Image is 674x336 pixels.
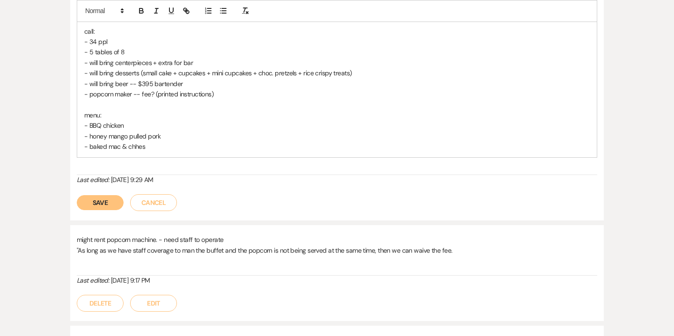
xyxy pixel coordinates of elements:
[130,194,177,211] button: Cancel
[77,276,597,285] div: [DATE] 9:17 PM
[84,37,590,47] p: - 34 ppl
[84,58,590,68] p: - will bring centerpieces + extra for bar
[84,47,590,57] p: - 5 tables of 8
[77,234,597,245] p: might rent popcorn machine. - need staff to operate
[84,79,590,89] p: - will bring beer -- $395 bartender
[77,175,597,185] div: [DATE] 9:29 AM
[77,195,124,210] button: Save
[84,120,590,131] p: - BBQ chicken
[84,89,590,99] p: - popcorn maker -- fee? (printed instructions)
[84,141,590,152] p: - baked mac & chhes
[78,246,452,255] span: As long as we have staff coverage to man the buffet and the popcorn is not being served at the sa...
[84,26,590,37] p: call:
[84,131,590,141] p: - honey mango pulled pork
[77,295,124,312] button: Delete
[84,68,590,78] p: - will bring desserts (small cake + cupcakes + mini cupcakes + choc. pretzels + rice crispy treats)
[84,110,590,120] p: menu:
[77,276,109,285] i: Last edited:
[77,245,597,256] p: "
[77,175,109,184] i: Last edited:
[130,295,177,312] button: Edit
